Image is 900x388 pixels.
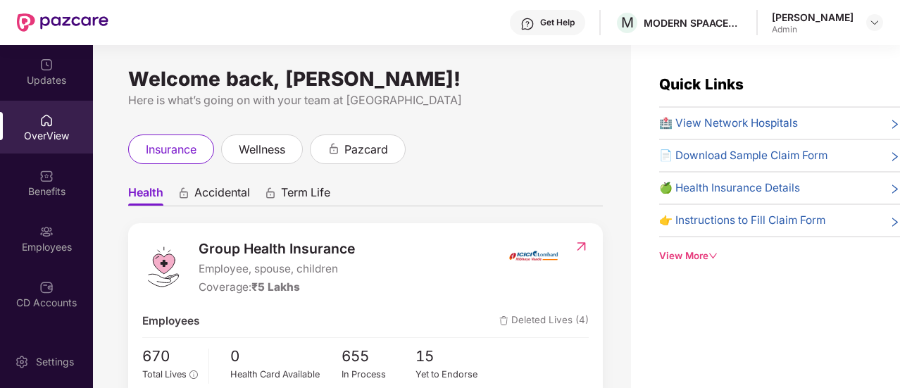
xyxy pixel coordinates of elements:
[659,249,900,263] div: View More
[659,75,744,93] span: Quick Links
[142,246,185,288] img: logo
[39,169,54,183] img: svg+xml;base64,PHN2ZyBpZD0iQmVuZWZpdHMiIHhtbG5zPSJodHRwOi8vd3d3LnczLm9yZy8yMDAwL3N2ZyIgd2lkdGg9Ij...
[659,147,827,164] span: 📄 Download Sample Claim Form
[889,118,900,132] span: right
[39,225,54,239] img: svg+xml;base64,PHN2ZyBpZD0iRW1wbG95ZWVzIiB4bWxucz0iaHR0cDovL3d3dy53My5vcmcvMjAwMC9zdmciIHdpZHRoPS...
[772,11,854,24] div: [PERSON_NAME]
[142,345,198,368] span: 670
[344,141,388,158] span: pazcard
[32,355,78,369] div: Settings
[177,187,190,199] div: animation
[17,13,108,32] img: New Pazcare Logo
[251,280,300,294] span: ₹5 Lakhs
[146,141,196,158] span: insurance
[644,16,742,30] div: MODERN SPAACES VENTURES
[128,185,163,206] span: Health
[142,369,187,380] span: Total Lives
[15,355,29,369] img: svg+xml;base64,PHN2ZyBpZD0iU2V0dGluZy0yMHgyMCIgeG1sbnM9Imh0dHA6Ly93d3cudzMub3JnLzIwMDAvc3ZnIiB3aW...
[199,238,355,259] span: Group Health Insurance
[540,17,575,28] div: Get Help
[189,370,197,378] span: info-circle
[659,180,800,196] span: 🍏 Health Insurance Details
[39,280,54,294] img: svg+xml;base64,PHN2ZyBpZD0iQ0RfQWNjb3VudHMiIGRhdGEtbmFtZT0iQ0QgQWNjb3VudHMiIHhtbG5zPSJodHRwOi8vd3...
[889,215,900,229] span: right
[499,313,589,330] span: Deleted Lives (4)
[142,313,199,330] span: Employees
[574,239,589,254] img: RedirectIcon
[39,113,54,127] img: svg+xml;base64,PHN2ZyBpZD0iSG9tZSIgeG1sbnM9Imh0dHA6Ly93d3cudzMub3JnLzIwMDAvc3ZnIiB3aWR0aD0iMjAiIG...
[199,279,355,296] div: Coverage:
[415,368,490,382] div: Yet to Endorse
[659,212,825,229] span: 👉 Instructions to Fill Claim Form
[128,73,603,85] div: Welcome back, [PERSON_NAME]!
[889,182,900,196] span: right
[869,17,880,28] img: svg+xml;base64,PHN2ZyBpZD0iRHJvcGRvd24tMzJ4MzIiIHhtbG5zPSJodHRwOi8vd3d3LnczLm9yZy8yMDAwL3N2ZyIgd2...
[39,58,54,72] img: svg+xml;base64,PHN2ZyBpZD0iVXBkYXRlZCIgeG1sbnM9Imh0dHA6Ly93d3cudzMub3JnLzIwMDAvc3ZnIiB3aWR0aD0iMj...
[230,345,342,368] span: 0
[520,17,535,31] img: svg+xml;base64,PHN2ZyBpZD0iSGVscC0zMngzMiIgeG1sbnM9Imh0dHA6Ly93d3cudzMub3JnLzIwMDAvc3ZnIiB3aWR0aD...
[281,185,330,206] span: Term Life
[621,14,634,31] span: M
[499,316,508,325] img: deleteIcon
[199,261,355,277] span: Employee, spouse, children
[342,368,416,382] div: In Process
[327,142,340,155] div: animation
[708,251,718,261] span: down
[659,115,798,132] span: 🏥 View Network Hospitals
[415,345,490,368] span: 15
[507,238,560,273] img: insurerIcon
[239,141,285,158] span: wellness
[194,185,250,206] span: Accidental
[772,24,854,35] div: Admin
[230,368,342,382] div: Health Card Available
[128,92,603,109] div: Here is what’s going on with your team at [GEOGRAPHIC_DATA]
[264,187,277,199] div: animation
[889,150,900,164] span: right
[342,345,416,368] span: 655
